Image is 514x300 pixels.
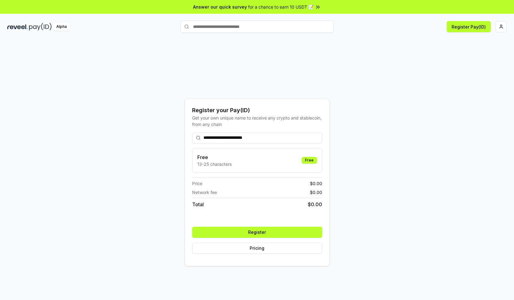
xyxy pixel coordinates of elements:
img: reveel_dark [7,23,28,31]
div: Register your Pay(ID) [192,106,322,115]
button: Pricing [192,243,322,254]
span: Price [192,180,202,187]
span: $ 0.00 [310,180,322,187]
span: Network fee [192,189,217,196]
span: Answer our quick survey [193,4,247,10]
button: Register [192,227,322,238]
img: pay_id [29,23,52,31]
span: for a chance to earn 10 USDT 📝 [248,4,314,10]
div: Free [302,157,317,164]
span: $ 0.00 [310,189,322,196]
p: 13-25 characters [197,161,232,167]
div: Alpha [53,23,70,31]
button: Register Pay(ID) [447,21,491,32]
div: Get your own unique name to receive any crypto and stablecoin, from any chain [192,115,322,127]
span: Total [192,201,204,208]
span: $ 0.00 [308,201,322,208]
h3: Free [197,154,232,161]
